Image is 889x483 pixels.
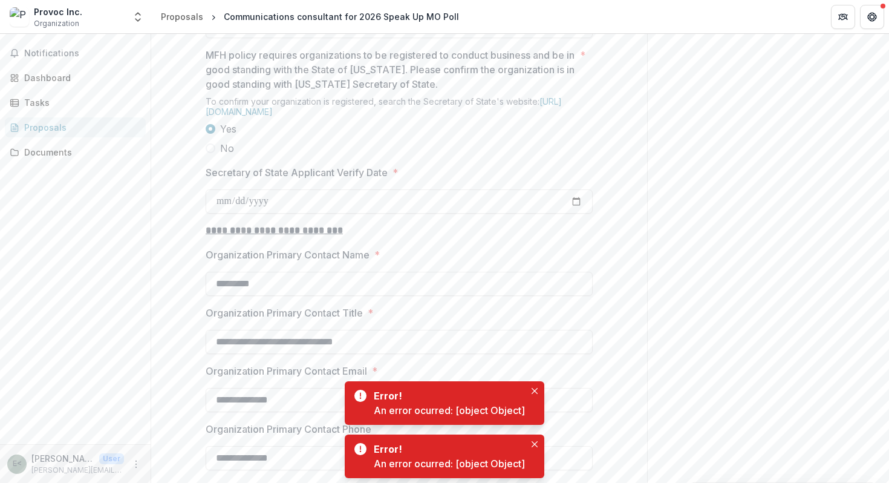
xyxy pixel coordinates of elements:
[206,165,388,180] p: Secretary of State Applicant Verify Date
[831,5,855,29] button: Partners
[220,122,236,136] span: Yes
[206,364,367,378] p: Organization Primary Contact Email
[206,96,593,122] div: To confirm your organization is registered, search the Secretary of State's website:
[374,456,525,471] div: An error ocurred: [object Object]
[24,121,136,134] div: Proposals
[129,5,146,29] button: Open entity switcher
[5,68,146,88] a: Dashboard
[527,437,542,452] button: Close
[5,142,146,162] a: Documents
[374,403,525,418] div: An error ocurred: [object Object]
[24,71,136,84] div: Dashboard
[206,96,562,117] a: [URL][DOMAIN_NAME]
[220,141,234,156] span: No
[224,10,459,23] div: Communications consultant for 2026 Speak Up MO Poll
[24,146,136,159] div: Documents
[24,96,136,109] div: Tasks
[374,389,520,403] div: Error!
[374,442,520,456] div: Error!
[31,465,124,476] p: [PERSON_NAME][EMAIL_ADDRESS][DOMAIN_NAME]
[161,10,203,23] div: Proposals
[34,18,79,29] span: Organization
[5,44,146,63] button: Notifications
[206,306,363,320] p: Organization Primary Contact Title
[206,48,575,91] p: MFH policy requires organizations to be registered to conduct business and be in good standing wi...
[10,7,29,27] img: Provoc Inc.
[156,8,464,25] nav: breadcrumb
[129,457,143,471] button: More
[31,452,94,465] p: [PERSON_NAME] <[PERSON_NAME][EMAIL_ADDRESS][DOMAIN_NAME]>
[34,5,82,18] div: Provoc Inc.
[156,8,208,25] a: Proposals
[206,248,370,262] p: Organization Primary Contact Name
[24,48,141,59] span: Notifications
[860,5,884,29] button: Get Help
[206,422,371,436] p: Organization Primary Contact Phone
[5,93,146,113] a: Tasks
[5,117,146,137] a: Proposals
[527,384,542,398] button: Close
[13,460,22,468] div: Eric Wang <eric@provoc.me>
[99,453,124,464] p: User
